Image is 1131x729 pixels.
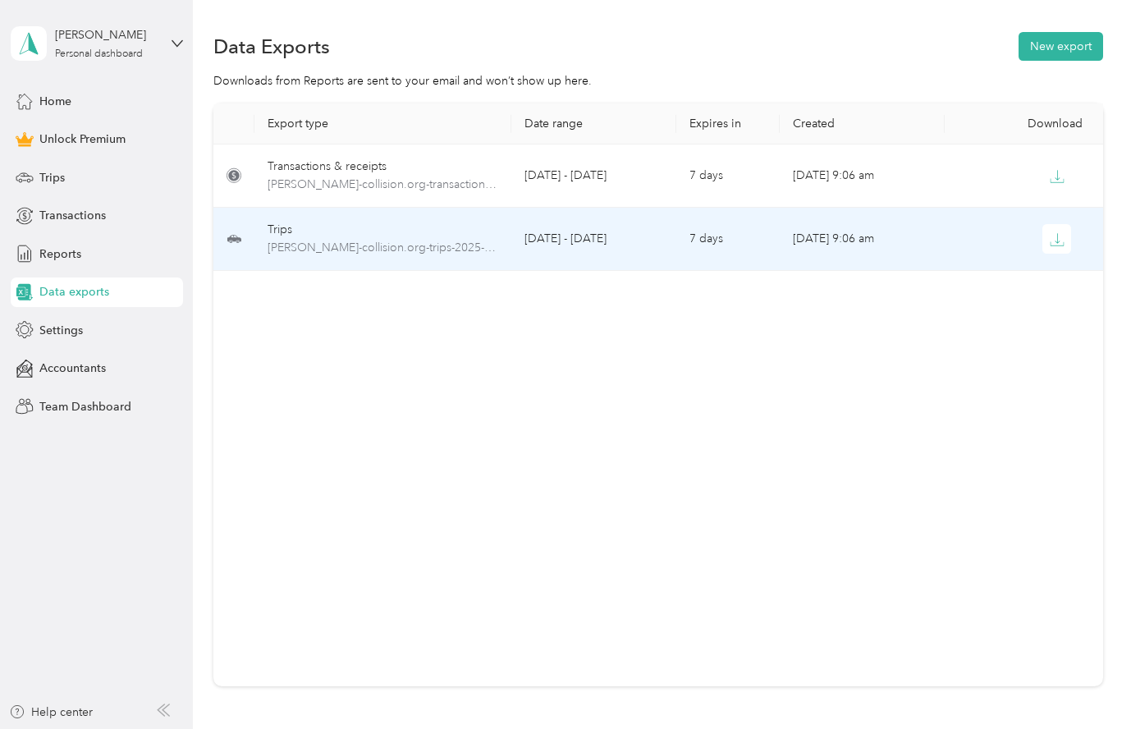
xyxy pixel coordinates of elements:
[39,322,83,339] span: Settings
[39,207,106,224] span: Transactions
[958,117,1097,131] div: Download
[780,144,945,208] td: [DATE] 9:06 am
[1039,637,1131,729] iframe: Everlance-gr Chat Button Frame
[55,26,158,44] div: [PERSON_NAME]
[1019,32,1103,61] button: New export
[39,283,109,300] span: Data exports
[676,208,780,271] td: 7 days
[511,103,676,144] th: Date range
[268,158,497,176] div: Transactions & receipts
[39,245,81,263] span: Reports
[39,169,65,186] span: Trips
[511,144,676,208] td: [DATE] - [DATE]
[268,239,497,257] span: angie-collision.org-trips-2025-08-01-2025-08-31.xlsx
[39,93,71,110] span: Home
[676,144,780,208] td: 7 days
[268,221,497,239] div: Trips
[213,38,330,55] h1: Data Exports
[9,704,93,721] button: Help center
[511,208,676,271] td: [DATE] - [DATE]
[55,49,143,59] div: Personal dashboard
[780,103,945,144] th: Created
[39,360,106,377] span: Accountants
[676,103,780,144] th: Expires in
[780,208,945,271] td: [DATE] 9:06 am
[213,72,1103,89] div: Downloads from Reports are sent to your email and won’t show up here.
[39,131,126,148] span: Unlock Premium
[39,398,131,415] span: Team Dashboard
[254,103,511,144] th: Export type
[268,176,497,194] span: angie-collision.org-transactions-2025-08-01-2025-08-31.xlsx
